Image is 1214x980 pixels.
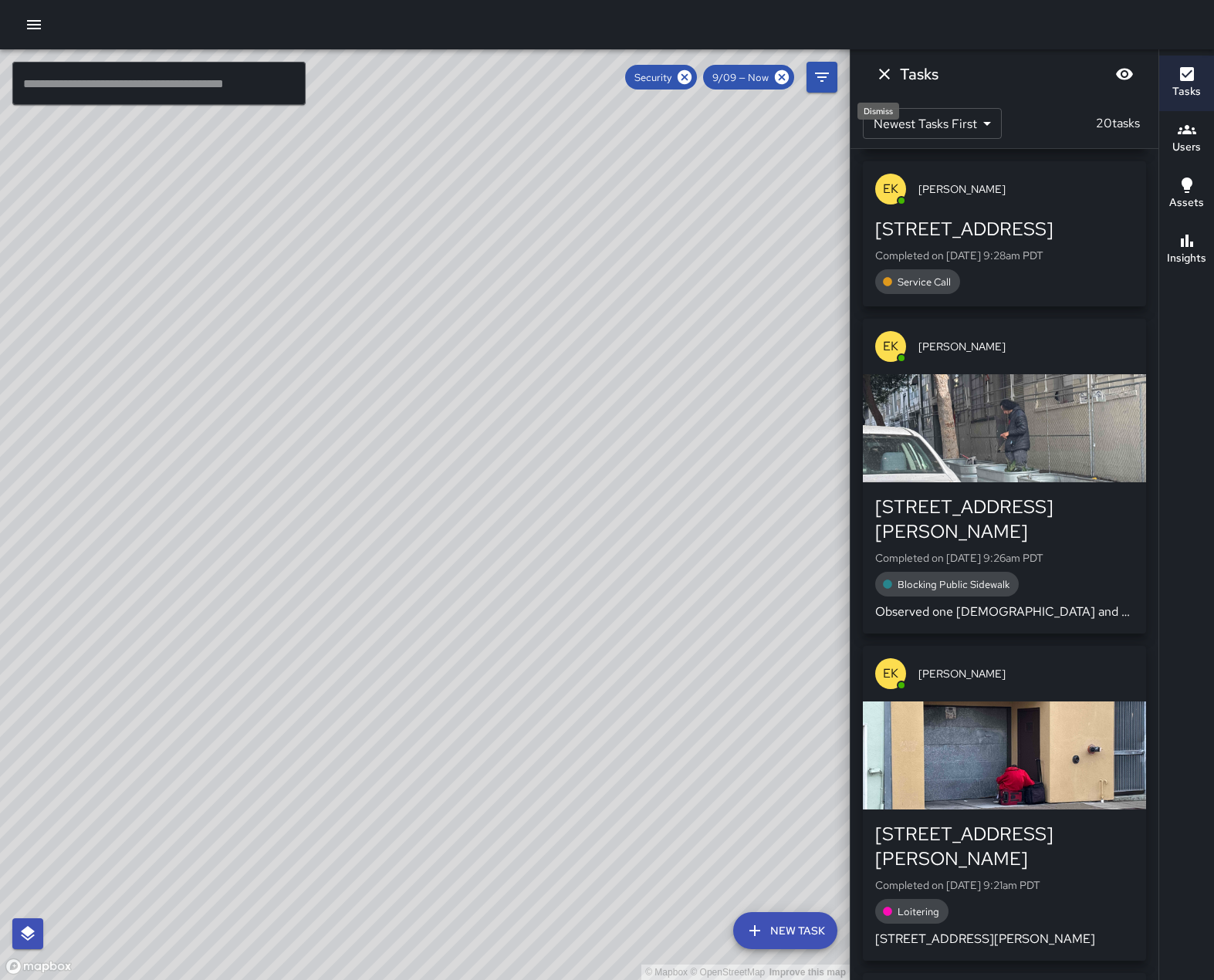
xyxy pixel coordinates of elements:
[1109,59,1140,90] button: Blur
[1169,194,1204,211] h6: Assets
[807,62,837,93] button: Filters
[888,905,949,918] span: Loitering
[875,248,1134,263] p: Completed on [DATE] 9:28am PDT
[857,103,899,120] div: Dismiss
[900,62,938,86] h6: Tasks
[1159,111,1214,167] button: Users
[733,912,837,949] button: New Task
[863,319,1146,634] button: EK[PERSON_NAME][STREET_ADDRESS][PERSON_NAME]Completed on [DATE] 9:26am PDTBlocking Public Sidewal...
[883,180,898,198] p: EK
[875,495,1134,544] div: [STREET_ADDRESS][PERSON_NAME]
[1167,250,1206,267] h6: Insights
[1159,167,1214,222] button: Assets
[703,71,778,84] span: 9/09 — Now
[918,339,1134,354] span: [PERSON_NAME]
[883,664,898,683] p: EK
[863,646,1146,961] button: EK[PERSON_NAME][STREET_ADDRESS][PERSON_NAME]Completed on [DATE] 9:21am PDTLoitering[STREET_ADDRES...
[1172,139,1201,156] h6: Users
[863,108,1002,139] div: Newest Tasks First
[863,161,1146,306] button: EK[PERSON_NAME][STREET_ADDRESS]Completed on [DATE] 9:28am PDTService Call
[918,666,1134,681] span: [PERSON_NAME]
[888,578,1019,591] span: Blocking Public Sidewalk
[875,217,1134,242] div: [STREET_ADDRESS]
[703,65,794,90] div: 9/09 — Now
[875,822,1134,871] div: [STREET_ADDRESS][PERSON_NAME]
[875,877,1134,893] p: Completed on [DATE] 9:21am PDT
[869,59,900,90] button: Dismiss
[875,603,1134,621] p: Observed one [DEMOGRAPHIC_DATA] and [DEMOGRAPHIC_DATA] already packing up their items at [STREET_...
[883,337,898,356] p: EK
[1090,114,1146,133] p: 20 tasks
[1172,83,1201,100] h6: Tasks
[875,930,1134,948] p: [STREET_ADDRESS][PERSON_NAME]
[1159,222,1214,278] button: Insights
[625,65,697,90] div: Security
[1159,56,1214,111] button: Tasks
[625,71,681,84] span: Security
[888,275,960,289] span: Service Call
[918,181,1134,197] span: [PERSON_NAME]
[875,550,1134,566] p: Completed on [DATE] 9:26am PDT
